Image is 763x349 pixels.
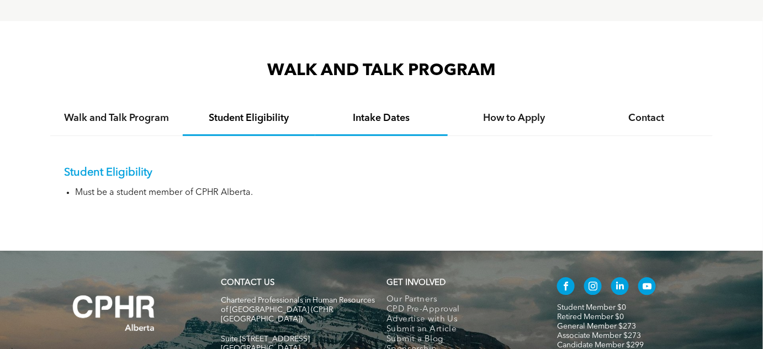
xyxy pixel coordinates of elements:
[386,279,446,287] span: GET INVOLVED
[193,112,305,124] h4: Student Eligibility
[611,277,629,298] a: linkedin
[638,277,656,298] a: youtube
[221,297,375,323] span: Chartered Professionals in Human Resources of [GEOGRAPHIC_DATA] (CPHR [GEOGRAPHIC_DATA])
[386,295,534,305] a: Our Partners
[386,315,534,325] a: Advertise with Us
[557,313,624,321] a: Retired Member $0
[221,335,310,343] span: Suite [STREET_ADDRESS]
[386,335,534,345] a: Submit a Blog
[557,304,626,311] a: Student Member $0
[458,112,570,124] h4: How to Apply
[75,188,699,198] li: Must be a student member of CPHR Alberta.
[60,112,173,124] h4: Walk and Talk Program
[64,166,699,179] p: Student Eligibility
[325,112,438,124] h4: Intake Dates
[386,305,534,315] a: CPD Pre-Approval
[557,332,641,340] a: Associate Member $273
[557,341,644,349] a: Candidate Member $299
[221,279,274,287] a: CONTACT US
[557,322,636,330] a: General Member $273
[584,277,602,298] a: instagram
[267,62,496,79] span: WALK AND TALK PROGRAM
[590,112,703,124] h4: Contact
[386,325,534,335] a: Submit an Article
[557,277,575,298] a: facebook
